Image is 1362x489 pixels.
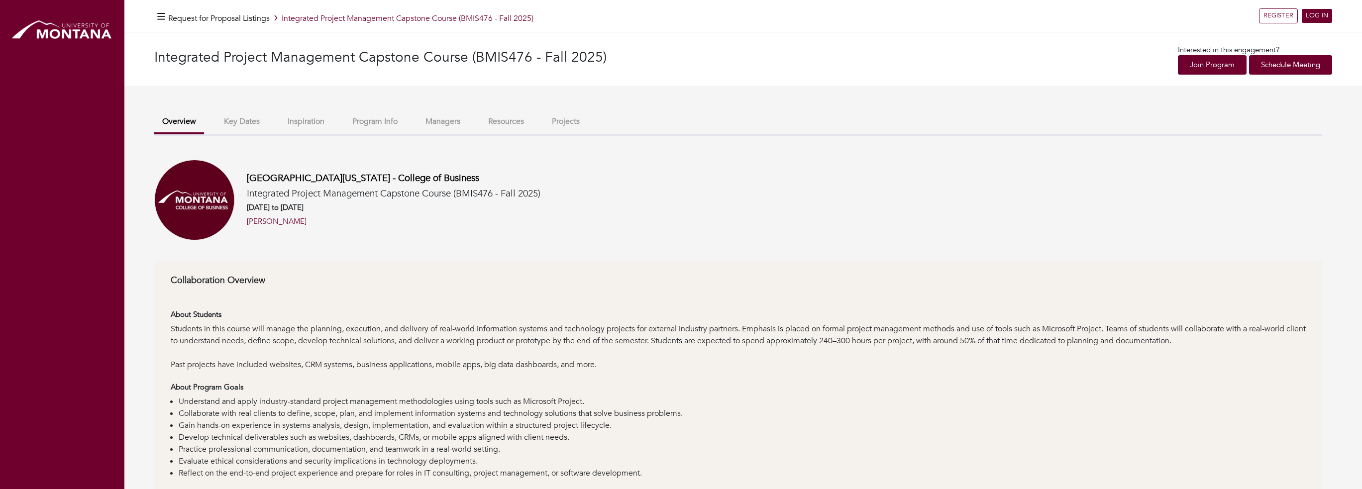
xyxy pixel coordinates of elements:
button: Resources [480,111,532,132]
button: Overview [154,111,204,134]
li: Collaborate with real clients to define, scope, plan, and implement information systems and techn... [179,407,1306,419]
li: Reflect on the end-to-end project experience and prepare for roles in IT consulting, project mana... [179,467,1306,479]
h6: Collaboration Overview [171,275,1306,286]
li: Understand and apply industry-standard project management methodologies using tools such as Micro... [179,395,1306,407]
a: Request for Proposal Listings [168,13,270,24]
button: Key Dates [216,111,268,132]
h6: About Program Goals [171,383,1306,391]
div: Students in this course will manage the planning, execution, and delivery of real-world informati... [171,323,1306,359]
a: Schedule Meeting [1249,55,1332,75]
button: Managers [418,111,468,132]
li: Evaluate ethical considerations and security implications in technology deployments. [179,455,1306,467]
a: LOG IN [1302,9,1332,23]
button: Program Info [344,111,406,132]
h6: [DATE] to [DATE] [247,203,540,212]
button: Projects [544,111,588,132]
p: Interested in this engagement? [1178,44,1332,56]
button: Inspiration [280,111,332,132]
a: Join Program [1178,55,1247,75]
h3: Integrated Project Management Capstone Course (BMIS476 - Fall 2025) [154,49,743,66]
img: montana_logo.png [10,17,114,44]
img: Univeristy%20of%20Montana%20College%20of%20Business.png [154,160,235,240]
h5: Integrated Project Management Capstone Course (BMIS476 - Fall 2025) [168,14,533,23]
a: [GEOGRAPHIC_DATA][US_STATE] - College of Business [247,172,479,185]
div: Past projects have included websites, CRM systems, business applications, mobile apps, big data d... [171,359,1306,371]
li: Develop technical deliverables such as websites, dashboards, CRMs, or mobile apps aligned with cl... [179,431,1306,443]
li: Practice professional communication, documentation, and teamwork in a real-world setting. [179,443,1306,455]
h6: About Students [171,310,1306,319]
li: Gain hands-on experience in systems analysis, design, implementation, and evaluation within a str... [179,419,1306,431]
a: [PERSON_NAME] [247,216,307,227]
h5: Integrated Project Management Capstone Course (BMIS476 - Fall 2025) [247,188,540,199]
a: REGISTER [1259,8,1298,23]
